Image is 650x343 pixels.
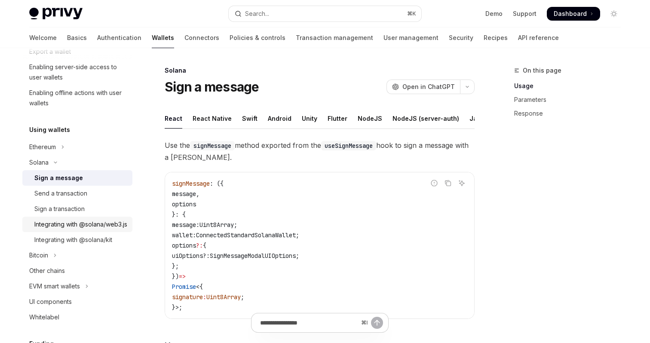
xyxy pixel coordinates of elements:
[296,28,373,48] a: Transaction management
[29,281,80,291] div: EVM smart wallets
[554,9,587,18] span: Dashboard
[296,231,299,239] span: ;
[328,108,347,129] div: Flutter
[358,108,382,129] div: NodeJS
[172,273,179,280] span: })
[199,221,234,229] span: Uint8Array
[407,10,416,17] span: ⌘ K
[230,28,285,48] a: Policies & controls
[196,242,203,249] span: ?:
[22,279,132,294] button: Toggle EVM smart wallets section
[268,108,291,129] div: Android
[152,28,174,48] a: Wallets
[29,312,59,322] div: Whitelabel
[302,108,317,129] div: Unity
[22,59,132,85] a: Enabling server-side access to user wallets
[172,252,206,260] span: uiOptions?
[165,79,259,95] h1: Sign a message
[34,173,83,183] div: Sign a message
[371,317,383,329] button: Send message
[402,83,455,91] span: Open in ChatGPT
[513,9,537,18] a: Support
[172,303,182,311] span: }>;
[29,157,49,168] div: Solana
[518,28,559,48] a: API reference
[29,125,70,135] h5: Using wallets
[484,28,508,48] a: Recipes
[179,273,186,280] span: =>
[22,186,132,201] a: Send a transaction
[29,8,83,20] img: light logo
[29,297,72,307] div: UI components
[210,180,224,187] span: : ({
[22,232,132,248] a: Integrating with @solana/kit
[172,231,193,239] span: wallet
[22,217,132,232] a: Integrating with @solana/web3.js
[34,219,127,230] div: Integrating with @solana/web3.js
[456,178,467,189] button: Ask AI
[260,313,358,332] input: Ask a question...
[172,211,186,218] span: }: {
[97,28,141,48] a: Authentication
[383,28,438,48] a: User management
[514,93,628,107] a: Parameters
[241,293,244,301] span: ;
[485,9,503,18] a: Demo
[29,88,127,108] div: Enabling offline actions with user wallets
[34,235,112,245] div: Integrating with @solana/kit
[206,252,210,260] span: :
[22,85,132,111] a: Enabling offline actions with user wallets
[172,221,199,229] span: message:
[429,178,440,189] button: Report incorrect code
[514,107,628,120] a: Response
[514,79,628,93] a: Usage
[172,200,196,208] span: options
[203,242,206,249] span: {
[193,108,232,129] div: React Native
[29,250,48,260] div: Bitcoin
[172,293,203,301] span: signature
[206,293,241,301] span: Uint8Array
[193,231,196,239] span: :
[34,188,87,199] div: Send a transaction
[296,252,299,260] span: ;
[22,201,132,217] a: Sign a transaction
[190,141,235,150] code: signMessage
[196,231,296,239] span: ConnectedStandardSolanaWallet
[234,221,237,229] span: ;
[172,190,196,198] span: message
[29,62,127,83] div: Enabling server-side access to user wallets
[469,108,484,129] div: Java
[242,108,258,129] div: Swift
[22,155,132,170] button: Toggle Solana section
[22,139,132,155] button: Toggle Ethereum section
[196,190,199,198] span: ,
[29,266,65,276] div: Other chains
[392,108,459,129] div: NodeJS (server-auth)
[442,178,454,189] button: Copy the contents from the code block
[607,7,621,21] button: Toggle dark mode
[29,142,56,152] div: Ethereum
[245,9,269,19] div: Search...
[523,65,561,76] span: On this page
[165,108,182,129] div: React
[22,170,132,186] a: Sign a message
[321,141,376,150] code: useSignMessage
[386,80,460,94] button: Open in ChatGPT
[203,293,206,301] span: :
[547,7,600,21] a: Dashboard
[67,28,87,48] a: Basics
[165,66,475,75] div: Solana
[29,28,57,48] a: Welcome
[196,283,203,291] span: <{
[449,28,473,48] a: Security
[22,309,132,325] a: Whitelabel
[172,180,210,187] span: signMessage
[34,204,85,214] div: Sign a transaction
[22,263,132,279] a: Other chains
[22,248,132,263] button: Toggle Bitcoin section
[172,262,179,270] span: };
[172,242,196,249] span: options
[229,6,421,21] button: Open search
[210,252,296,260] span: SignMessageModalUIOptions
